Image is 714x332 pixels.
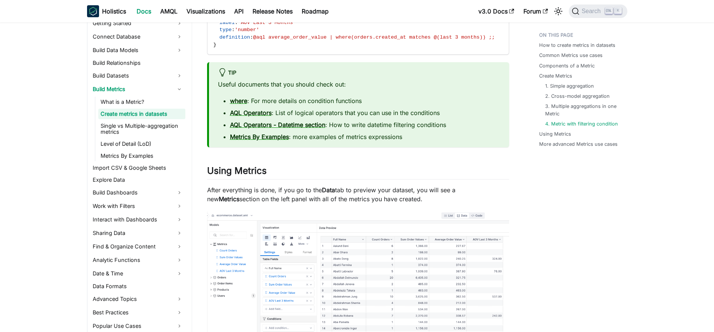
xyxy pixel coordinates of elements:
span: : [250,34,253,40]
a: AQL Operators [230,109,272,117]
p: After everything is done, if you go to the tab to preview your dataset, you will see a new sectio... [207,185,509,203]
a: AQL Operators - Datetime section [230,121,325,129]
a: 3. Multiple aggregations in one Metric [545,103,620,117]
a: Build Dashboards [90,187,185,199]
div: tip [218,68,500,78]
span: : [235,20,238,25]
img: Holistics [87,5,99,17]
span: definition [219,34,250,40]
kbd: K [614,7,622,14]
span: label [219,20,235,25]
span: Search [579,8,605,15]
a: where [230,97,247,105]
a: Analytic Functions [90,254,185,266]
li: : For more details on condition functions [230,96,500,105]
a: AMQL [156,5,182,17]
a: Components of a Metric [539,62,595,69]
a: HolisticsHolistics [87,5,126,17]
a: Explore Data [90,175,185,185]
a: Single vs Multiple-aggregation metrics [98,121,185,137]
a: Docs [132,5,156,17]
a: Create Metrics [539,72,572,79]
li: : more examples of metrics expressions [230,132,500,141]
nav: Docs sidebar [80,22,192,332]
a: Build Datasets [90,70,185,82]
button: Search (Ctrl+K) [569,4,627,18]
a: Release Notes [248,5,297,17]
b: Holistics [102,7,126,16]
a: Visualizations [182,5,230,17]
a: Build Relationships [90,58,185,68]
a: Using Metrics [539,130,571,138]
span: 'AOV Last 3 Months' [238,20,296,25]
a: Find & Organize Content [90,241,185,253]
a: 1. Simple aggregation [545,82,594,90]
a: Popular Use Cases [90,320,185,332]
span: 'number' [235,27,259,33]
strong: Metrics [219,195,239,203]
a: Date & Time [90,268,185,280]
a: Create metrics in datasets [98,109,185,119]
strong: Data [322,186,335,194]
a: Metrics By Examples [230,133,289,141]
a: Forum [519,5,552,17]
a: v3.0 Docs [474,5,519,17]
a: Common Metrics use cases [539,52,603,59]
a: Import CSV & Google Sheets [90,163,185,173]
a: Build Metrics [90,83,185,95]
a: Metrics By Examples [98,151,185,161]
a: Roadmap [297,5,333,17]
a: 2. Cross-model aggregation [545,93,610,100]
a: API [230,5,248,17]
li: : List of logical operators that you can use in the conditions [230,108,500,117]
span: @aql average_order_value | where(orders.created_at matches @(last 3 months)) ;; [253,34,495,40]
button: Switch between dark and light mode (currently light mode) [552,5,564,17]
span: : [231,27,234,33]
a: Level of Detail (LoD) [98,139,185,149]
a: Build Data Models [90,44,185,56]
a: Advanced Topics [90,293,185,305]
a: Connect Database [90,31,185,43]
a: How to create metrics in datasets [539,42,615,49]
a: Work with Filters [90,200,185,212]
a: More advanced Metrics use cases [539,141,618,148]
a: Best Practices [90,307,185,319]
p: Useful documents that you should check out: [218,80,500,89]
h2: Using Metrics [207,165,509,179]
a: Interact with Dashboards [90,214,185,226]
span: } [213,42,216,48]
a: 4. Metric with filtering condition [545,120,618,127]
a: Getting Started [90,17,185,29]
span: type [219,27,232,33]
li: : How to write datetime filtering conditions [230,120,500,129]
a: Data Formats [90,281,185,292]
a: What is a Metric? [98,97,185,107]
a: Sharing Data [90,227,185,239]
